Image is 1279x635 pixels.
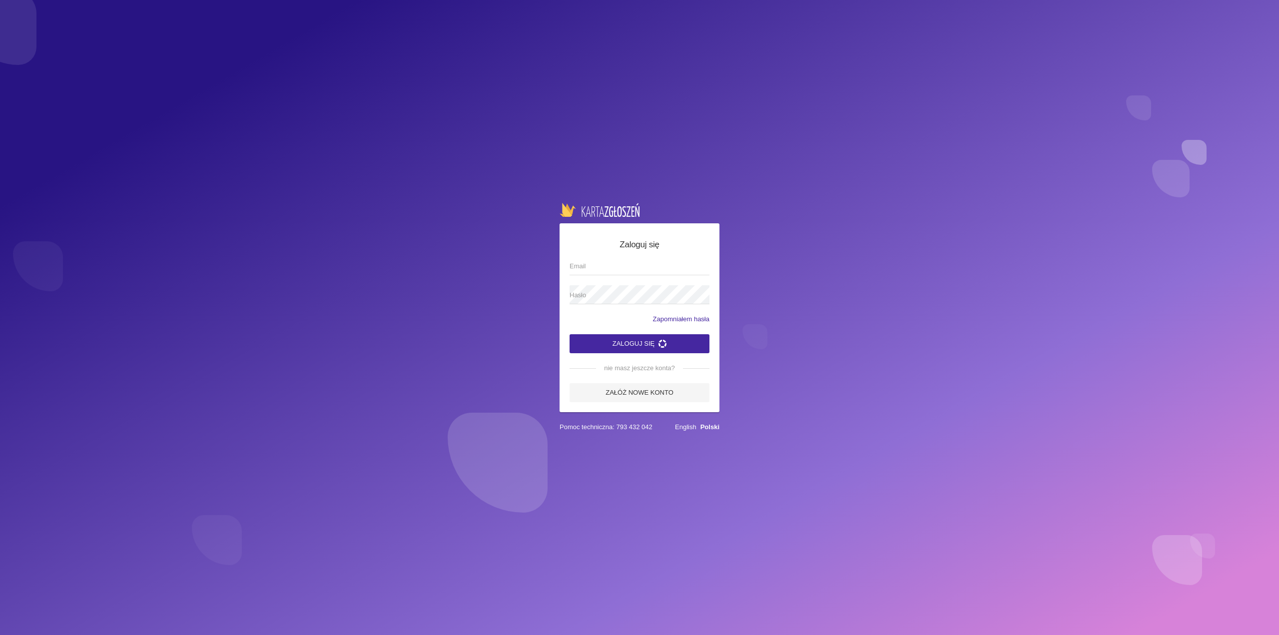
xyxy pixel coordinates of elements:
[596,363,683,373] span: nie masz jeszcze konta?
[570,290,699,300] span: Hasło
[700,423,719,431] a: Polski
[560,422,652,432] span: Pomoc techniczna: 793 432 042
[570,383,709,402] a: Załóż nowe konto
[653,314,709,324] a: Zapomniałem hasła
[570,261,699,271] span: Email
[675,423,696,431] a: English
[570,256,709,275] input: Email
[570,334,709,353] button: Zaloguj się
[570,285,709,304] input: Hasło
[570,238,709,251] h5: Zaloguj się
[560,203,639,217] img: logo-karta.png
